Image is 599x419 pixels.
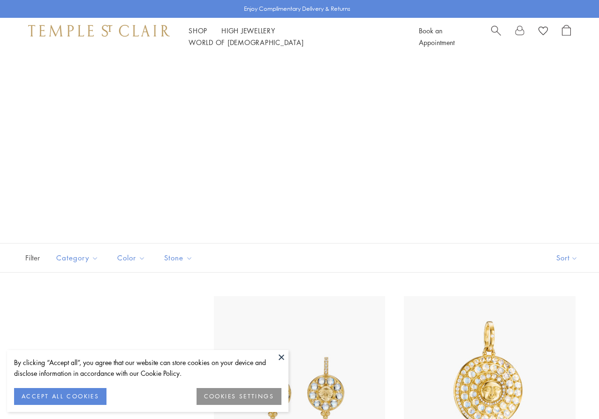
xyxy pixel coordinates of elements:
[197,388,281,405] button: COOKIES SETTINGS
[14,388,106,405] button: ACCEPT ALL COOKIES
[244,4,350,14] p: Enjoy Complimentary Delivery & Returns
[552,375,590,410] iframe: Gorgias live chat messenger
[189,26,207,35] a: ShopShop
[157,247,200,268] button: Stone
[419,26,455,47] a: Book an Appointment
[189,25,398,48] nav: Main navigation
[221,26,275,35] a: High JewelleryHigh Jewellery
[159,252,200,264] span: Stone
[110,247,152,268] button: Color
[562,25,571,48] a: Open Shopping Bag
[491,25,501,48] a: Search
[49,247,106,268] button: Category
[189,38,303,47] a: World of [DEMOGRAPHIC_DATA]World of [DEMOGRAPHIC_DATA]
[52,252,106,264] span: Category
[113,252,152,264] span: Color
[14,357,281,379] div: By clicking “Accept all”, you agree that our website can store cookies on your device and disclos...
[535,244,599,272] button: Show sort by
[538,25,548,39] a: View Wishlist
[28,25,170,36] img: Temple St. Clair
